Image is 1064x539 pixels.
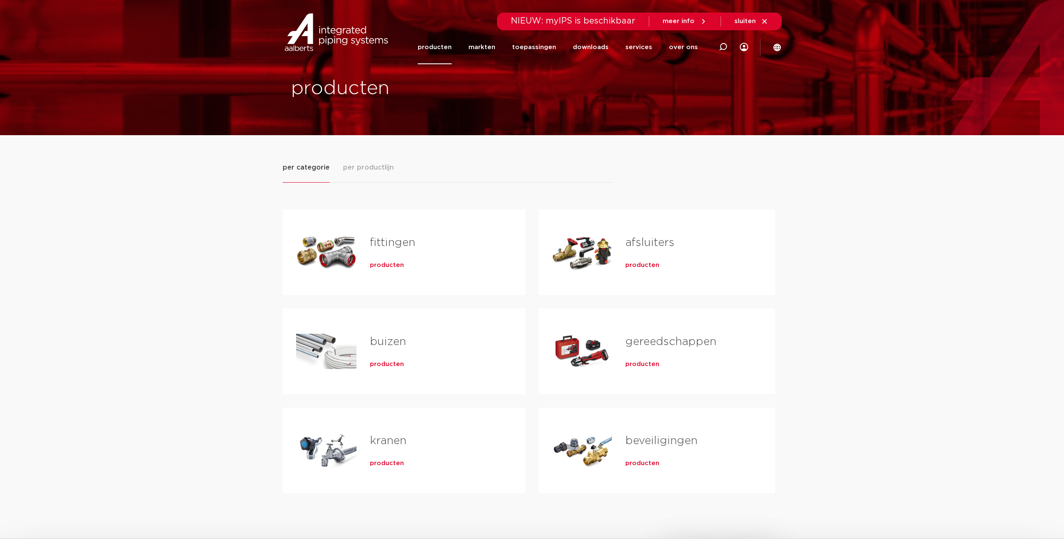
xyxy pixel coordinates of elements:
[625,237,674,248] a: afsluiters
[343,162,394,173] span: per productlijn
[573,30,609,64] a: downloads
[669,30,698,64] a: over ons
[511,17,635,25] span: NIEUW: myIPS is beschikbaar
[468,30,495,64] a: markten
[370,261,404,269] a: producten
[418,30,452,64] a: producten
[370,336,406,347] a: buizen
[625,459,659,468] a: producten
[625,360,659,369] a: producten
[734,18,768,25] a: sluiten
[625,261,659,269] a: producten
[418,30,698,64] nav: Menu
[734,18,756,24] span: sluiten
[291,75,528,102] h1: producten
[512,30,556,64] a: toepassingen
[663,18,707,25] a: meer info
[625,30,652,64] a: services
[283,162,330,173] span: per categorie
[663,18,695,24] span: meer info
[370,237,415,248] a: fittingen
[283,162,782,507] div: Tabs. Open items met enter of spatie, sluit af met escape en navigeer met de pijltoetsen.
[740,30,748,64] div: my IPS
[370,459,404,468] a: producten
[370,435,406,446] a: kranen
[625,435,697,446] a: beveiligingen
[370,360,404,369] a: producten
[625,336,716,347] a: gereedschappen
